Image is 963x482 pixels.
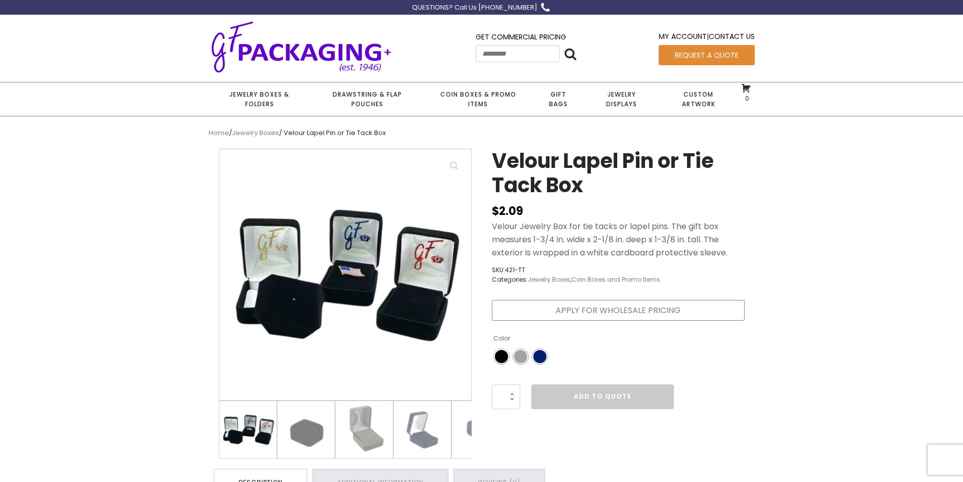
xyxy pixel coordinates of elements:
[278,401,335,458] img: Black Velour Jewelry Presentation Box closed.
[219,401,277,458] img: Velour Lapel Pin or Tie Tack Box
[532,349,547,364] li: Navy Blue
[571,275,660,284] a: Coin Boxes and Promo Items
[476,32,566,42] a: Get Commercial Pricing
[336,401,393,458] img: Grey velour presentation box with a grey bottom pad containing a single hole to hold a tie tack o...
[492,203,499,219] span: $
[492,203,523,219] bdi: 2.09
[412,3,537,13] div: QUESTIONS? Call Us [PHONE_NUMBER]
[209,82,310,116] a: Jewelry Boxes & Folders
[394,401,451,458] img: Navy Blue velour presentation box with a Navy Blue bottom pad containing a single hole to hold a ...
[452,401,509,458] img: Navy Blue Velour Jewelry Presentation Box closed.
[492,384,520,409] input: Product quantity
[492,300,745,321] a: Apply for Wholesale Pricing
[310,82,424,116] a: Drawstring & Flap Pouches
[219,149,471,401] img: Velour Lapel Pin or Tie Tack Box
[659,31,755,45] div: |
[232,128,279,138] a: Jewelry Boxes
[494,349,509,364] li: Black
[505,266,525,274] span: 421-TT
[492,347,674,366] ul: Color
[659,31,707,41] a: My Account
[532,82,584,116] a: Gift Bags
[493,330,510,346] label: Color
[492,275,660,284] span: Categories: ,
[209,128,755,139] nav: Breadcrumb
[584,82,659,116] a: Jewelry Displays
[492,220,745,259] p: Velour Jewelry Box for tie tacks or lapel pins. The gift box measures 1-3/4 in. wide x 2-1/8 in. ...
[659,45,755,65] a: Request a Quote
[741,83,751,102] a: 0
[209,19,394,74] img: GF Packaging + - Established 1946
[659,82,738,116] a: Custom Artwork
[528,275,570,284] a: Jewelry Boxes
[424,82,532,116] a: Coin Boxes & Promo Items
[445,157,464,175] a: View full-screen image gallery
[743,94,749,103] span: 0
[513,349,528,364] li: Grey
[709,31,755,41] a: Contact Us
[492,149,745,202] h1: Velour Lapel Pin or Tie Tack Box
[209,128,229,138] a: Home
[492,265,660,275] span: SKU:
[531,384,674,409] a: Add to Quote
